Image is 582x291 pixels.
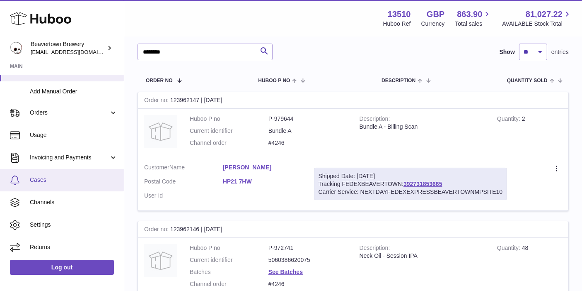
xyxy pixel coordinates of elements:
[190,139,268,147] dt: Channel order
[497,245,522,253] strong: Quantity
[427,9,444,20] strong: GBP
[360,123,485,131] div: Bundle A - Billing Scan
[223,178,302,186] a: HP21 7HW
[144,244,177,277] img: no-photo.jpg
[388,9,411,20] strong: 13510
[144,97,170,105] strong: Order no
[526,9,563,20] span: 81,027.22
[403,181,442,187] a: 392731853665
[144,164,169,171] span: Customer
[497,115,522,124] strong: Quantity
[491,109,568,157] td: 2
[360,115,390,124] strong: Description
[31,49,122,55] span: [EMAIL_ADDRESS][DOMAIN_NAME]
[30,243,118,251] span: Returns
[314,168,507,201] div: Tracking FEDEXBEAVERTOWN:
[319,188,503,196] div: Carrier Service: NEXTDAYFEDEXEXPRESSBEAVERTOWNMPSITE10
[268,139,347,147] dd: #4246
[502,9,572,28] a: 81,027.22 AVAILABLE Stock Total
[268,269,303,275] a: See Batches
[268,244,347,252] dd: P-972741
[190,280,268,288] dt: Channel order
[30,221,118,229] span: Settings
[268,115,347,123] dd: P-979644
[138,92,568,109] div: 123962147 | [DATE]
[10,42,22,54] img: aoife@beavertownbrewery.co.uk
[30,109,109,117] span: Orders
[360,245,390,253] strong: Description
[190,256,268,264] dt: Current identifier
[258,78,290,83] span: Huboo P no
[383,20,411,28] div: Huboo Ref
[138,221,568,238] div: 123962146 | [DATE]
[30,131,118,139] span: Usage
[507,78,548,83] span: Quantity Sold
[382,78,415,83] span: Description
[190,244,268,252] dt: Huboo P no
[146,78,173,83] span: Order No
[144,226,170,235] strong: Order no
[455,20,492,28] span: Total sales
[190,127,268,135] dt: Current identifier
[268,280,347,288] dd: #4246
[144,192,223,200] dt: User Id
[30,198,118,206] span: Channels
[551,48,569,56] span: entries
[144,178,223,188] dt: Postal Code
[144,164,223,174] dt: Name
[10,260,114,275] a: Log out
[268,256,347,264] dd: 5060386620075
[30,88,118,95] span: Add Manual Order
[144,115,177,148] img: no-photo.jpg
[30,176,118,184] span: Cases
[502,20,572,28] span: AVAILABLE Stock Total
[319,172,503,180] div: Shipped Date: [DATE]
[457,9,482,20] span: 863.90
[500,48,515,56] label: Show
[190,268,268,276] dt: Batches
[268,127,347,135] dd: Bundle A
[455,9,492,28] a: 863.90 Total sales
[190,115,268,123] dt: Huboo P no
[360,252,485,260] div: Neck Oil - Session IPA
[421,20,445,28] div: Currency
[223,164,302,171] a: [PERSON_NAME]
[30,154,109,161] span: Invoicing and Payments
[31,40,105,56] div: Beavertown Brewery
